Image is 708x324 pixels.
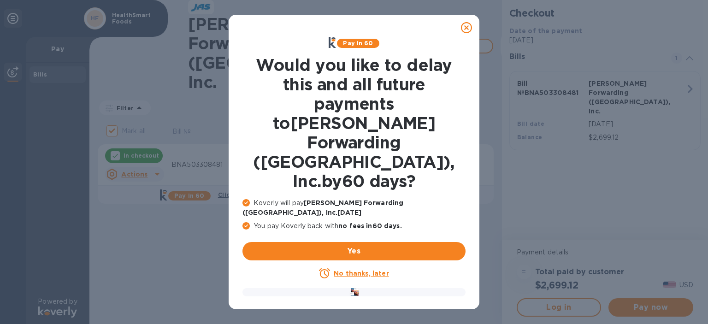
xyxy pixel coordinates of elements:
h1: Would you like to delay this and all future payments to [PERSON_NAME] Forwarding ([GEOGRAPHIC_DAT... [242,55,466,191]
span: Yes [250,246,458,257]
p: Koverly will pay [242,198,466,218]
p: You pay Koverly back with [242,221,466,231]
button: Yes [242,242,466,260]
u: No thanks, later [334,270,389,277]
b: [PERSON_NAME] Forwarding ([GEOGRAPHIC_DATA]), Inc. [DATE] [242,199,403,216]
b: no fees in 60 days . [338,222,401,230]
b: Pay in 60 [343,40,373,47]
